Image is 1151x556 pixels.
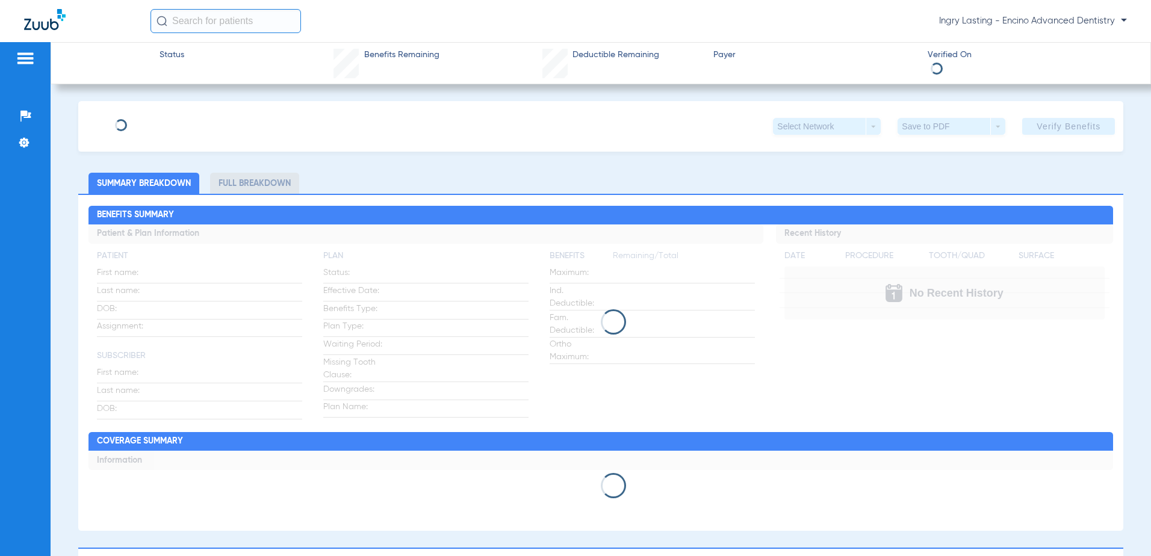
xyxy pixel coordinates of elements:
li: Full Breakdown [210,173,299,194]
span: Payer [713,49,917,61]
img: Zuub Logo [24,9,66,30]
span: Ingry Lasting - Encino Advanced Dentistry [939,15,1127,27]
h2: Coverage Summary [88,432,1113,451]
img: hamburger-icon [16,51,35,66]
img: Search Icon [157,16,167,26]
h2: Benefits Summary [88,206,1113,225]
span: Status [160,49,184,61]
li: Summary Breakdown [88,173,199,194]
span: Verified On [928,49,1132,61]
span: Benefits Remaining [364,49,439,61]
input: Search for patients [150,9,301,33]
span: Deductible Remaining [572,49,659,61]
